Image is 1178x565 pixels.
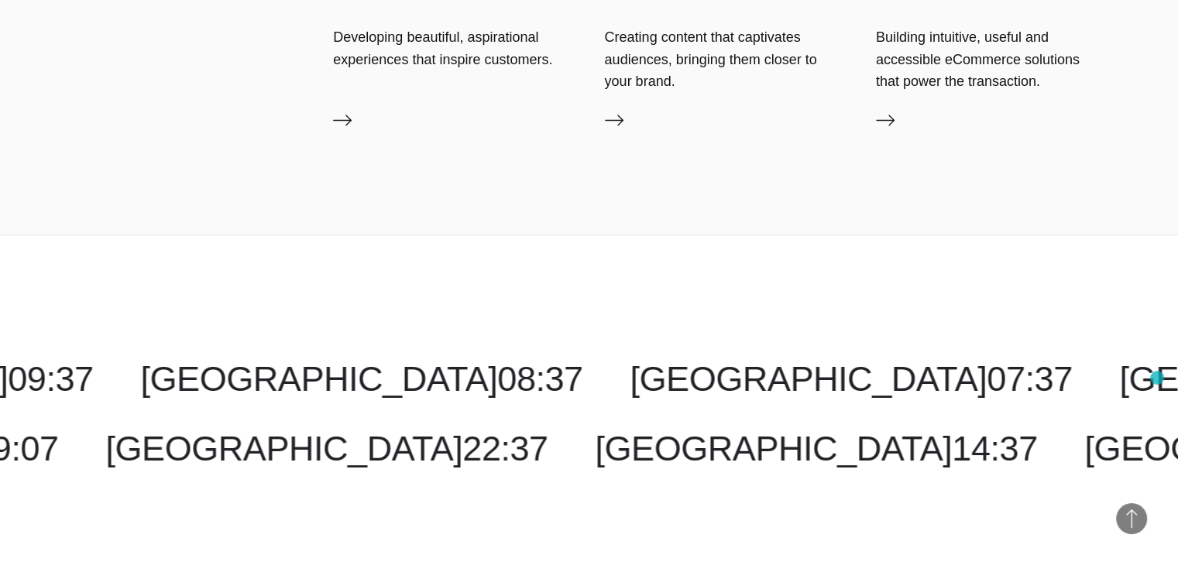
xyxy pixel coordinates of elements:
[876,26,1116,92] div: Building intuitive, useful and accessible eCommerce solutions that power the transaction.
[987,358,1072,398] span: 07:37
[105,428,548,467] a: [GEOGRAPHIC_DATA]22:37
[1116,503,1147,534] button: Back to Top
[605,26,845,92] div: Creating content that captivates audiences, bringing them closer to your brand.
[497,358,582,398] span: 08:37
[595,428,1037,467] a: [GEOGRAPHIC_DATA]14:37
[630,358,1072,398] a: [GEOGRAPHIC_DATA]07:37
[140,358,582,398] a: [GEOGRAPHIC_DATA]08:37
[8,358,93,398] span: 09:37
[462,428,548,467] span: 22:37
[952,428,1037,467] span: 14:37
[333,26,573,70] div: Developing beautiful, aspirational experiences that inspire customers.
